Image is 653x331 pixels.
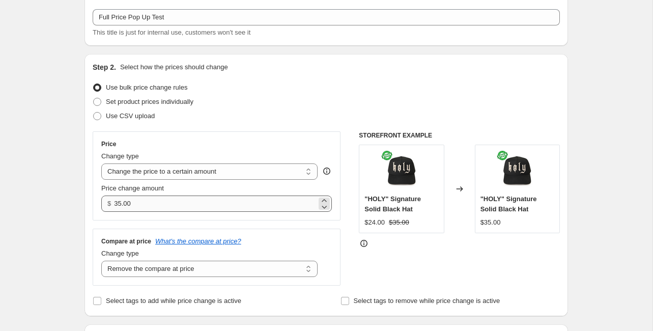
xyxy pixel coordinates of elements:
img: Untitleddesign_20_80x.png [381,150,422,191]
span: Select tags to add while price change is active [106,297,241,305]
h3: Price [101,140,116,148]
span: "HOLY" Signature Solid Black Hat [480,195,537,213]
span: This title is just for internal use, customers won't see it [93,29,250,36]
div: $24.00 [364,217,385,228]
div: $35.00 [480,217,501,228]
span: Use CSV upload [106,112,155,120]
button: What's the compare at price? [155,237,241,245]
span: Select tags to remove while price change is active [354,297,500,305]
span: "HOLY" Signature Solid Black Hat [364,195,421,213]
span: Price change amount [101,184,164,192]
h3: Compare at price [101,237,151,245]
input: 80.00 [114,196,316,212]
span: Change type [101,152,139,160]
span: Change type [101,250,139,257]
input: 30% off holiday sale [93,9,560,25]
h6: STOREFRONT EXAMPLE [359,131,560,140]
img: Untitleddesign_20_80x.png [497,150,537,191]
span: Use bulk price change rules [106,84,187,91]
div: help [322,166,332,176]
span: $ [107,200,111,207]
h2: Step 2. [93,62,116,72]
p: Select how the prices should change [120,62,228,72]
span: Set product prices individually [106,98,193,105]
strike: $35.00 [389,217,409,228]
